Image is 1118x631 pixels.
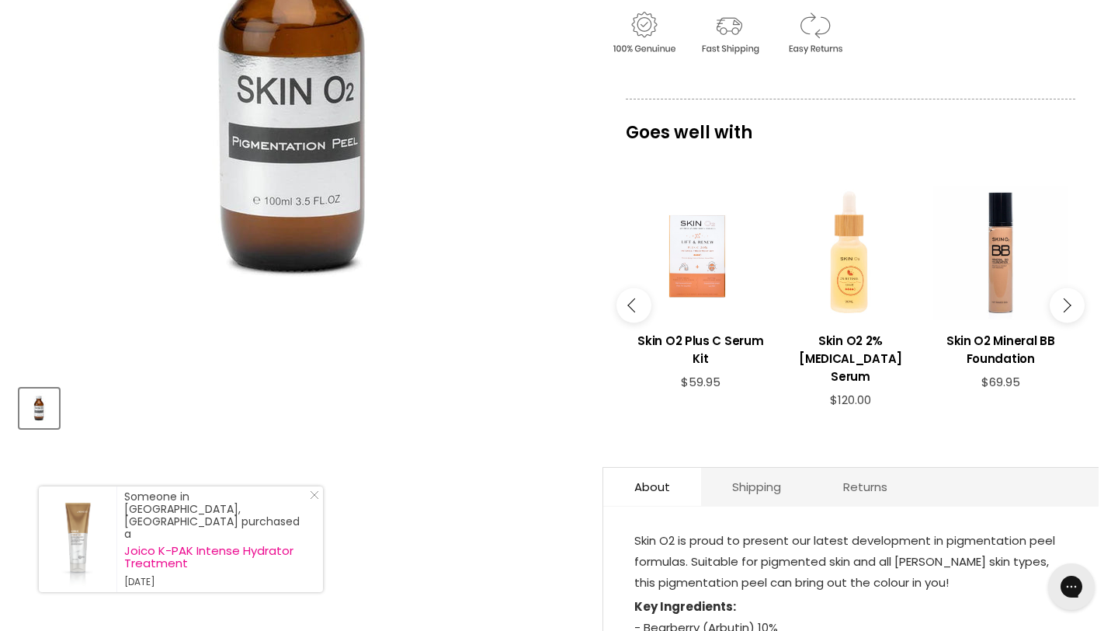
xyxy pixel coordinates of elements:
a: View product:Skin O2 2% Retinol Serum [783,320,918,393]
button: Skin O2 Pigmentation Peel [19,389,59,428]
img: returns.gif [773,9,856,57]
div: Someone in [GEOGRAPHIC_DATA], [GEOGRAPHIC_DATA] purchased a [124,490,307,588]
h3: Skin O2 Mineral BB Foundation [933,332,1068,368]
a: View product:Skin O2 Mineral BB Foundation [933,320,1068,375]
a: Shipping [701,468,812,506]
svg: Close Icon [310,490,319,500]
a: Returns [812,468,918,506]
img: genuine.gif [602,9,685,57]
p: Goes well with [626,99,1075,150]
a: Visit product page [39,486,116,592]
div: Product thumbnails [17,384,578,428]
a: Joico K-PAK Intense Hydrator Treatment [124,545,307,570]
span: $59.95 [681,374,720,390]
small: [DATE] [124,576,307,588]
strong: Key Ingredients: [634,598,736,615]
h3: Skin O2 Plus C Serum Kit [634,332,768,368]
p: Skin O2 is proud to present our latest development in pigmentation peel formulas. Suitable for pi... [634,530,1068,596]
a: View product:Skin O2 Plus C Serum Kit [634,320,768,375]
span: $120.00 [830,392,871,408]
img: Skin O2 Pigmentation Peel [21,390,57,427]
span: $69.95 [981,374,1020,390]
iframe: Gorgias live chat messenger [1040,558,1102,615]
h3: Skin O2 2% [MEDICAL_DATA] Serum [783,332,918,385]
a: About [603,468,701,506]
a: Close Notification [304,490,319,506]
img: shipping.gif [688,9,770,57]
